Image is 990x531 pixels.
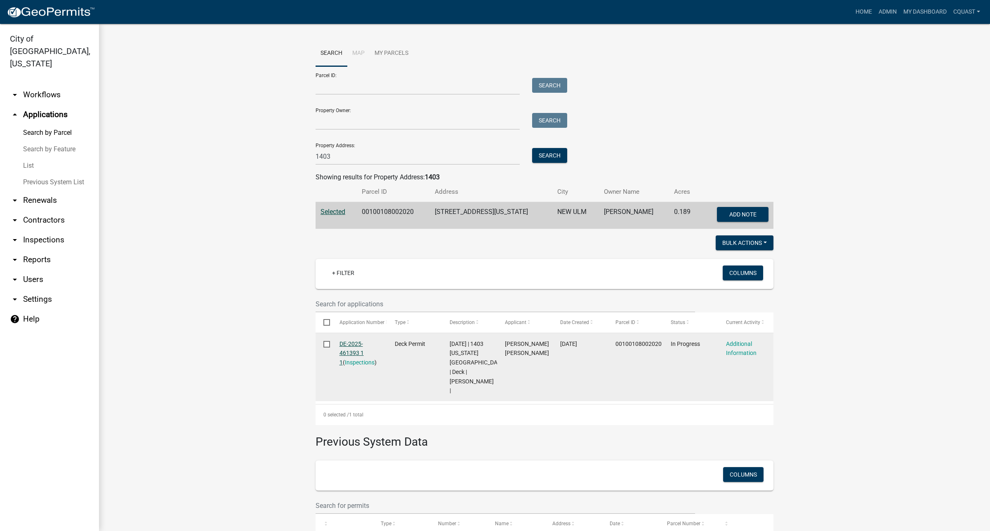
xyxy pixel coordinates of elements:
[10,275,20,284] i: arrow_drop_down
[717,207,768,222] button: Add Note
[450,341,505,394] span: 08/01/2025 | 1403 MINNESOTA ST N | Deck | DARRIN B WEIGEL |
[316,172,773,182] div: Showing results for Property Address:
[316,425,773,451] h3: Previous System Data
[10,215,20,225] i: arrow_drop_down
[667,521,700,526] span: Parcel Number
[387,312,442,332] datatable-header-cell: Type
[608,312,663,332] datatable-header-cell: Parcel ID
[560,341,577,347] span: 08/08/2025
[505,341,549,357] span: Weigel Darrin Bernard
[10,314,20,324] i: help
[875,4,900,20] a: Admin
[395,320,405,325] span: Type
[671,341,700,347] span: In Progress
[10,90,20,100] i: arrow_drop_down
[331,312,387,332] datatable-header-cell: Application Number
[723,467,764,482] button: Columns
[552,202,599,229] td: NEW ULM
[316,40,347,67] a: Search
[316,296,695,312] input: Search for applications
[357,202,430,229] td: 00100108002020
[442,312,497,332] datatable-header-cell: Description
[345,359,375,366] a: Inspections
[671,320,685,325] span: Status
[552,312,608,332] datatable-header-cell: Date Created
[532,113,567,128] button: Search
[718,312,773,332] datatable-header-cell: Current Activity
[10,235,20,245] i: arrow_drop_down
[316,404,773,425] div: 1 total
[615,341,662,347] span: 00100108002020
[900,4,950,20] a: My Dashboard
[852,4,875,20] a: Home
[950,4,983,20] a: cquast
[663,312,718,332] datatable-header-cell: Status
[552,521,570,526] span: Address
[560,320,589,325] span: Date Created
[381,521,391,526] span: Type
[370,40,413,67] a: My Parcels
[669,202,700,229] td: 0.189
[10,255,20,265] i: arrow_drop_down
[323,412,349,418] span: 0 selected /
[10,110,20,120] i: arrow_drop_up
[726,341,757,357] a: Additional Information
[505,320,526,325] span: Applicant
[599,202,669,229] td: [PERSON_NAME]
[339,341,364,366] a: DE-2025-461393 1 1
[10,195,20,205] i: arrow_drop_down
[615,320,635,325] span: Parcel ID
[450,320,475,325] span: Description
[325,265,361,280] a: + Filter
[532,148,567,163] button: Search
[395,341,425,347] span: Deck Permit
[430,202,552,229] td: [STREET_ADDRESS][US_STATE]
[716,235,773,250] button: Bulk Actions
[599,182,669,202] th: Owner Name
[357,182,430,202] th: Parcel ID
[669,182,700,202] th: Acres
[425,173,440,181] strong: 1403
[316,312,331,332] datatable-header-cell: Select
[723,265,763,280] button: Columns
[726,320,760,325] span: Current Activity
[729,211,756,218] span: Add Note
[497,312,552,332] datatable-header-cell: Applicant
[339,320,384,325] span: Application Number
[316,497,695,514] input: Search for permits
[339,339,379,367] div: ( )
[532,78,567,93] button: Search
[610,521,620,526] span: Date
[495,521,509,526] span: Name
[430,182,552,202] th: Address
[10,294,20,304] i: arrow_drop_down
[552,182,599,202] th: City
[438,521,456,526] span: Number
[321,208,345,216] a: Selected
